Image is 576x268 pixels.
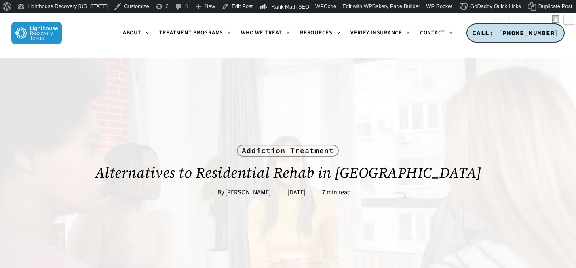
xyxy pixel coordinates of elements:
a: Howdy, [487,13,563,26]
span: 7 min read [314,189,359,195]
a: About [118,30,154,36]
span: Who We Treat [241,29,282,37]
span: Resources [300,29,333,37]
h1: Alternatives to Residential Rehab in [GEOGRAPHIC_DATA] [36,157,540,189]
a: Contact [415,30,458,36]
a: Who We Treat [236,30,295,36]
a: Verify Insurance [346,30,415,36]
a: Addiction Treatment [237,145,339,157]
span: CALL: [PHONE_NUMBER] [472,29,559,37]
a: CALL: [PHONE_NUMBER] [466,23,565,43]
span: Treatment Programs [159,29,224,37]
span: [PERSON_NAME] [506,16,550,22]
a: Treatment Programs [154,30,236,36]
span: Rank Math SEO [271,4,309,10]
span: Contact [420,29,445,37]
a: [PERSON_NAME] [225,188,271,197]
span: [DATE] [279,189,314,195]
span: About [123,29,141,37]
span: Verify Insurance [350,29,402,37]
a: Resources [295,30,346,36]
img: Lighthouse Recovery Texas [11,22,62,44]
span: By [217,189,224,195]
